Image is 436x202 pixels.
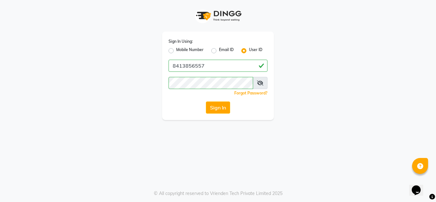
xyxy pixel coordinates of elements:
label: Mobile Number [176,47,204,55]
label: User ID [249,47,262,55]
iframe: chat widget [409,176,430,196]
a: Forgot Password? [234,91,267,95]
input: Username [169,77,253,89]
label: Sign In Using: [169,39,193,44]
input: Username [169,60,267,72]
button: Sign In [206,101,230,114]
img: logo1.svg [192,6,244,25]
label: Email ID [219,47,234,55]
